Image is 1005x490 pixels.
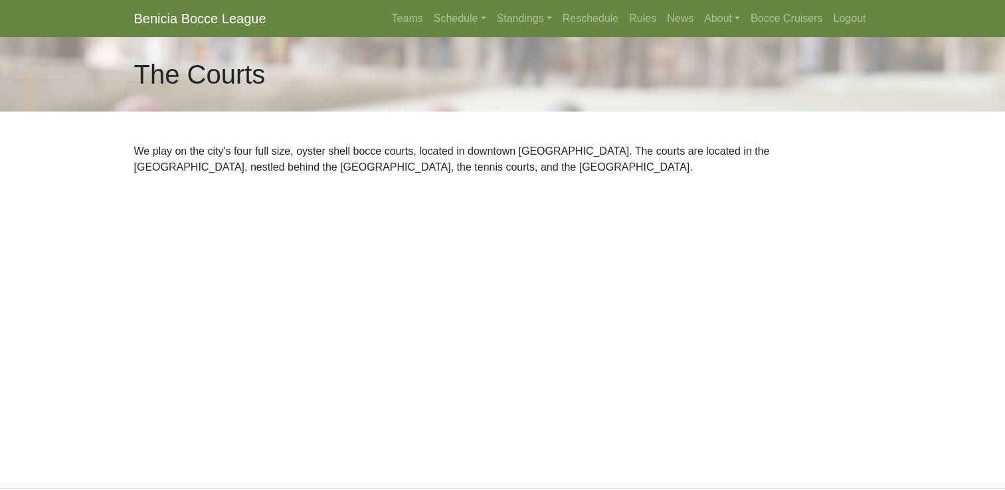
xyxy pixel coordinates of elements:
a: Benicia Bocce League [134,5,266,32]
a: Rules [624,5,662,32]
a: Teams [387,5,428,32]
a: Standings [492,5,557,32]
a: Logout [828,5,871,32]
h1: The Courts [134,58,266,90]
a: Reschedule [557,5,624,32]
a: About [699,5,745,32]
a: Schedule [428,5,492,32]
a: Bocce Cruisers [745,5,828,32]
a: News [662,5,699,32]
p: We play on the city's four full size, oyster shell bocce courts, located in downtown [GEOGRAPHIC_... [134,143,871,175]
